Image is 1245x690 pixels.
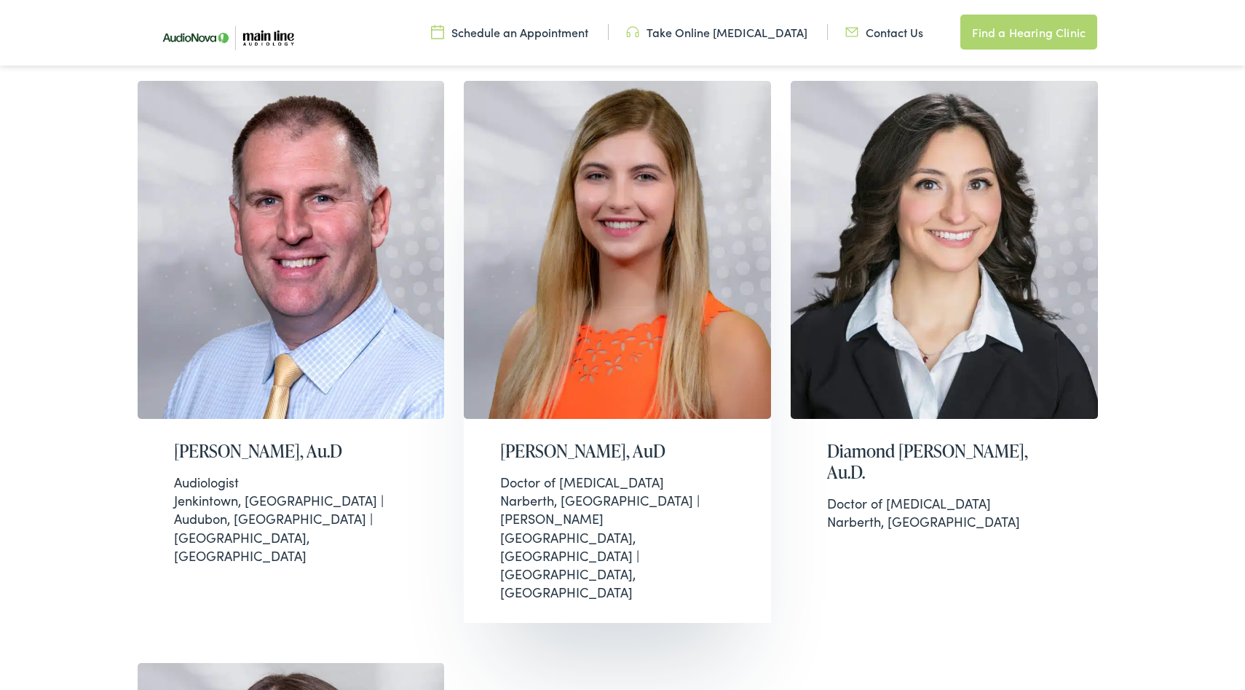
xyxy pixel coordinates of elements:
a: Diamond Prus is an audiologist at Main Line Audiology in Narbeth, PA. Diamond [PERSON_NAME], Au.D... [791,81,1098,623]
img: utility icon [626,24,639,40]
img: Diamond Prus is an audiologist at Main Line Audiology in Narbeth, PA. [791,81,1098,419]
a: Take Online [MEDICAL_DATA] [626,24,807,40]
a: Brian Harrington, Audiologist for Main Line Audiology in Jenkintown and Audubon, PA. [PERSON_NAME... [138,81,445,623]
a: Find a Hearing Clinic [960,15,1097,50]
div: Audiologist [174,473,408,491]
img: utility icon [845,24,858,40]
img: Brian Harrington, Audiologist for Main Line Audiology in Jenkintown and Audubon, PA. [138,81,445,419]
div: Narberth, [GEOGRAPHIC_DATA] [827,494,1062,530]
h2: [PERSON_NAME], AuD [500,441,735,462]
div: Doctor of [MEDICAL_DATA] [827,494,1062,512]
img: utility icon [431,24,444,40]
div: Narberth, [GEOGRAPHIC_DATA] | [PERSON_NAME][GEOGRAPHIC_DATA], [GEOGRAPHIC_DATA] | [GEOGRAPHIC_DAT... [500,473,735,601]
h2: Diamond [PERSON_NAME], Au.D. [827,441,1062,483]
div: Doctor of [MEDICAL_DATA] [500,473,735,491]
div: Jenkintown, [GEOGRAPHIC_DATA] | Audubon, [GEOGRAPHIC_DATA] | [GEOGRAPHIC_DATA], [GEOGRAPHIC_DATA] [174,473,408,565]
a: Schedule an Appointment [431,24,588,40]
a: Contact Us [845,24,923,40]
a: [PERSON_NAME], AuD Doctor of [MEDICAL_DATA]Narberth, [GEOGRAPHIC_DATA] | [PERSON_NAME][GEOGRAPHIC... [464,81,771,623]
h2: [PERSON_NAME], Au.D [174,441,408,462]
